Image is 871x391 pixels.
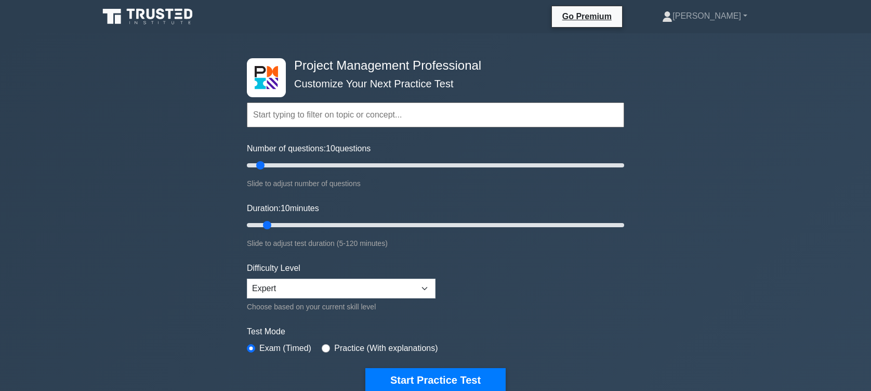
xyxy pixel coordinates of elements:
[281,204,290,213] span: 10
[247,142,371,155] label: Number of questions: questions
[247,177,624,190] div: Slide to adjust number of questions
[290,58,573,73] h4: Project Management Professional
[334,342,438,355] label: Practice (With explanations)
[247,301,436,313] div: Choose based on your current skill level
[326,144,335,153] span: 10
[637,6,772,27] a: [PERSON_NAME]
[247,102,624,127] input: Start typing to filter on topic or concept...
[259,342,311,355] label: Exam (Timed)
[247,202,319,215] label: Duration: minutes
[247,237,624,250] div: Slide to adjust test duration (5-120 minutes)
[247,262,300,275] label: Difficulty Level
[247,325,624,338] label: Test Mode
[556,10,618,23] a: Go Premium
